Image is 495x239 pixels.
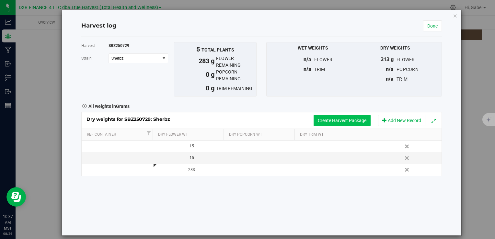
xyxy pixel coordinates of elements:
[174,70,216,83] span: 0 g
[109,43,129,48] span: SBZ250729
[397,57,415,62] span: flower
[216,85,256,92] span: trim remaining
[314,67,325,72] span: trim
[380,45,410,51] span: Dry Weights
[403,165,412,174] a: Delete
[87,132,145,137] a: Ref Container
[158,143,225,149] div: 15
[160,54,168,63] span: select
[81,56,92,61] span: Strain
[300,132,363,137] a: Dry Trim Wt
[386,76,394,82] span: n/a
[88,101,130,110] strong: All weights in
[216,55,256,69] span: flower remaining
[116,104,130,109] span: Grams
[378,115,425,126] button: Add New Record
[429,116,438,125] button: Expand
[201,47,234,52] span: total plants
[403,154,412,162] a: Delete
[196,45,200,53] span: 5
[111,56,155,61] span: Sherbz
[158,132,221,137] a: Dry Flower Wt
[158,155,225,161] div: 15
[216,69,256,82] span: popcorn remaining
[386,66,394,72] span: n/a
[86,116,177,122] span: Dry weights for SBZ250729: Sherbz
[81,22,117,30] h4: Harvest log
[397,67,419,72] span: popcorn
[145,129,153,137] a: Filter
[304,66,311,72] span: n/a
[298,45,328,51] span: Wet Weights
[381,56,394,63] span: 313 g
[229,132,292,137] a: Dry Popcorn Wt
[403,142,412,151] a: Delete
[304,56,311,63] span: n/a
[314,57,333,62] span: flower
[6,187,26,207] iframe: Resource center
[314,115,371,126] button: Create Harvest Package
[397,76,408,82] span: trim
[174,83,216,93] span: 0 g
[423,20,442,31] a: Done
[158,167,225,173] div: 283
[81,43,95,48] span: Harvest
[174,56,216,70] span: 283 g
